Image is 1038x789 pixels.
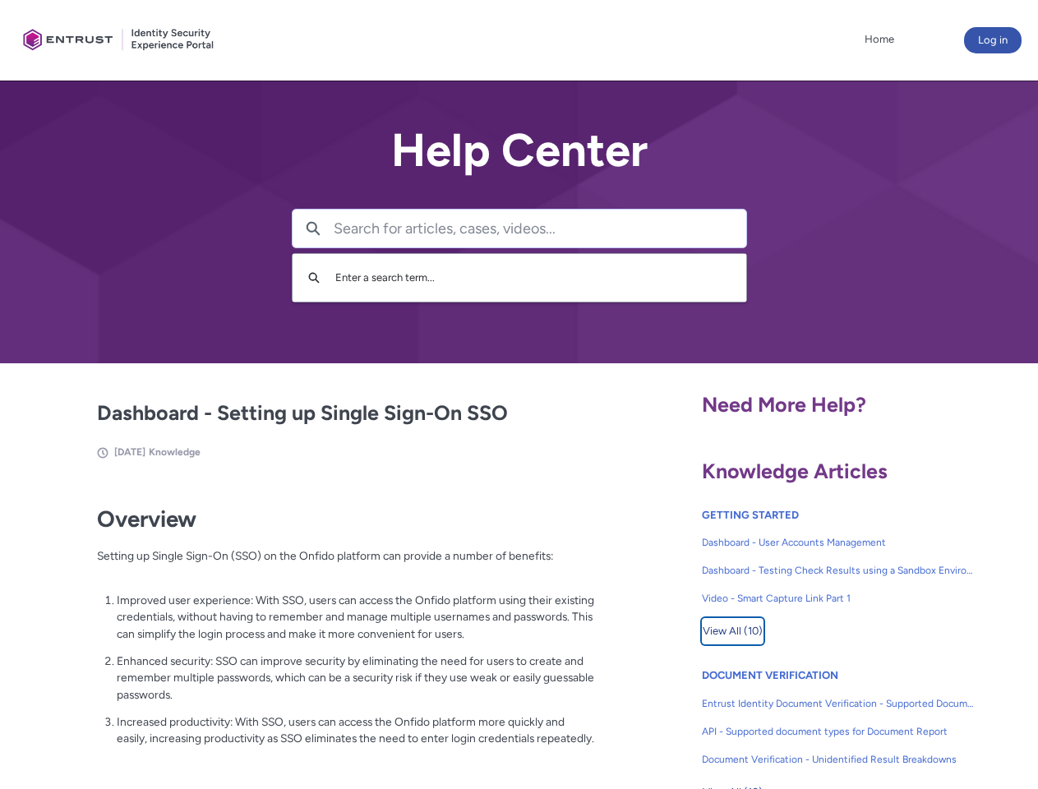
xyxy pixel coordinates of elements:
strong: Overview [97,505,196,533]
a: GETTING STARTED [702,509,799,521]
span: Enter a search term... [335,271,435,284]
a: Entrust Identity Document Verification - Supported Document type and size [702,690,975,717]
a: Dashboard - User Accounts Management [702,528,975,556]
p: Enhanced security: SSO can improve security by eliminating the need for users to create and remem... [117,653,595,704]
span: View All (10) [703,619,763,644]
span: API - Supported document types for Document Report [702,724,975,739]
span: Entrust Identity Document Verification - Supported Document type and size [702,696,975,711]
h2: Dashboard - Setting up Single Sign-On SSO [97,398,595,429]
span: [DATE] [114,446,145,458]
span: Document Verification - Unidentified Result Breakdowns [702,752,975,767]
span: Need More Help? [702,392,866,417]
span: Video - Smart Capture Link Part 1 [702,591,975,606]
button: Search [301,262,327,293]
p: Improved user experience: With SSO, users can access the Onfido platform using their existing cre... [117,592,595,643]
input: Search for articles, cases, videos... [334,210,746,247]
button: View All (10) [702,618,764,644]
span: Dashboard - Testing Check Results using a Sandbox Environment [702,563,975,578]
a: Document Verification - Unidentified Result Breakdowns [702,745,975,773]
span: Knowledge Articles [702,459,888,483]
button: Log in [964,27,1022,53]
h2: Help Center [292,125,747,176]
button: Search [293,210,334,247]
p: Setting up Single Sign-On (SSO) on the Onfido platform can provide a number of benefits: [97,547,595,581]
a: DOCUMENT VERIFICATION [702,669,838,681]
span: Dashboard - User Accounts Management [702,535,975,550]
a: API - Supported document types for Document Report [702,717,975,745]
a: Dashboard - Testing Check Results using a Sandbox Environment [702,556,975,584]
li: Knowledge [149,445,201,459]
a: Home [860,27,898,52]
p: Increased productivity: With SSO, users can access the Onfido platform more quickly and easily, i... [117,713,595,747]
a: Video - Smart Capture Link Part 1 [702,584,975,612]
